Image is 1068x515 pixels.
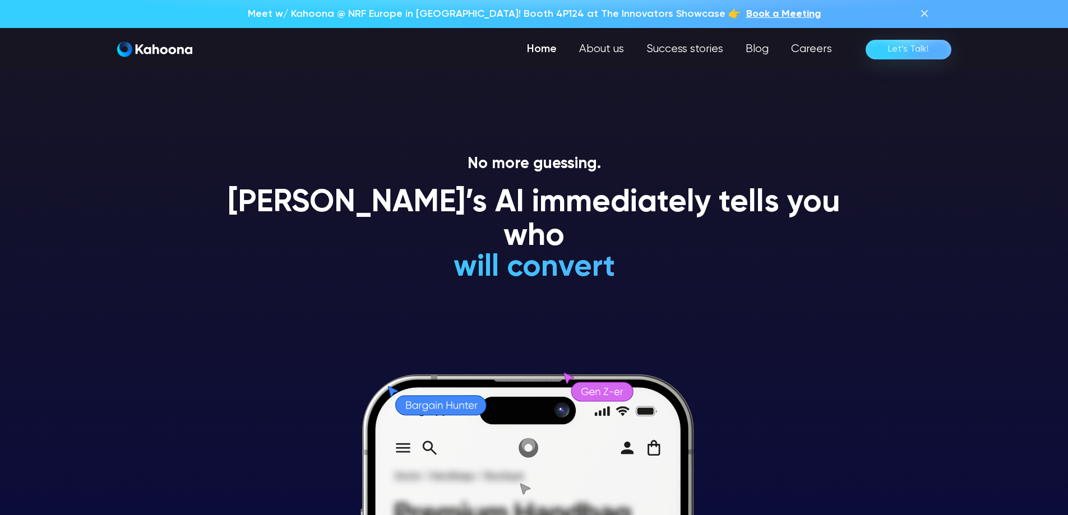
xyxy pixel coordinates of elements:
[734,38,780,61] a: Blog
[635,38,734,61] a: Success stories
[215,155,854,174] p: No more guessing.
[746,9,821,19] span: Book a Meeting
[866,40,951,59] a: Let’s Talk!
[746,7,821,21] a: Book a Meeting
[888,40,929,58] div: Let’s Talk!
[516,38,568,61] a: Home
[568,38,635,61] a: About us
[406,401,478,411] g: Bargain Hunter
[780,38,843,61] a: Careers
[117,41,192,57] img: Kahoona logo white
[215,187,854,253] h1: [PERSON_NAME]’s AI immediately tells you who
[369,251,699,284] h1: will convert
[248,7,741,21] p: Meet w/ Kahoona @ NRF Europe in [GEOGRAPHIC_DATA]! Booth 4P124 at The Innovators Showcase 👉
[117,41,192,58] a: home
